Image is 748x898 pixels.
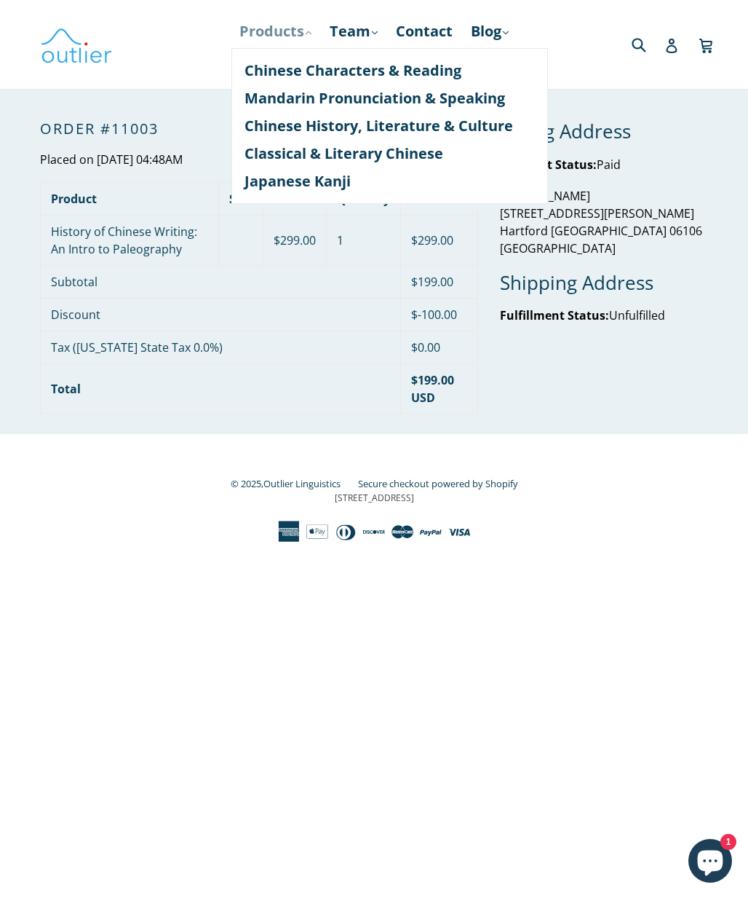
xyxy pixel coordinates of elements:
strong: Total [51,381,81,397]
inbox-online-store-chat: Shopify online store chat [684,839,736,886]
p: [STREET_ADDRESS] [40,492,708,505]
td: Tax ([US_STATE] State Tax 0.0%) [41,331,401,363]
small: © 2025, [231,477,355,490]
th: SKU [219,182,263,215]
a: Course Login [367,44,474,71]
input: Search [628,29,668,59]
strong: Fulfillment Status: [500,307,609,323]
h3: Shipping Address [500,272,708,294]
a: Chinese History, Literature & Culture [244,112,535,140]
td: Discount [41,298,401,331]
a: Japanese Kanji [244,168,535,195]
a: Contact [389,18,460,44]
strong: Payment Status: [500,157,597,173]
p: Paid [500,156,708,173]
a: Secure checkout powered by Shopify [358,477,518,490]
td: $199.00 [401,265,478,298]
a: Resources [275,44,363,71]
h3: Billing Address [500,120,708,143]
th: Product [41,182,219,215]
p: Placed on [DATE] 04:48AM [40,151,478,168]
td: $299.00 [401,215,478,265]
p: Unfulfilled [500,307,708,324]
td: Subtotal [41,265,401,298]
h2: Order #11003 [40,120,478,138]
p: [PERSON_NAME] [STREET_ADDRESS][PERSON_NAME] Hartford [GEOGRAPHIC_DATA] 06106 [GEOGRAPHIC_DATA] [500,187,708,257]
td: 1 [327,215,401,265]
img: Outlier Linguistics [40,23,113,66]
a: Blog [463,18,516,44]
a: Classical & Literary Chinese [244,140,535,168]
td: $299.00 [263,215,327,265]
a: Products [232,18,319,44]
strong: $199.00 USD [411,372,454,406]
td: $0.00 [401,331,478,363]
a: Outlier Linguistics [263,477,341,490]
a: Mandarin Pronunciation & Speaking [244,84,535,112]
a: Team [322,18,385,44]
td: $-100.00 [401,298,478,331]
a: Chinese Characters & Reading [244,57,535,84]
a: History of Chinese Writing: An Intro to Paleography [51,224,197,257]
